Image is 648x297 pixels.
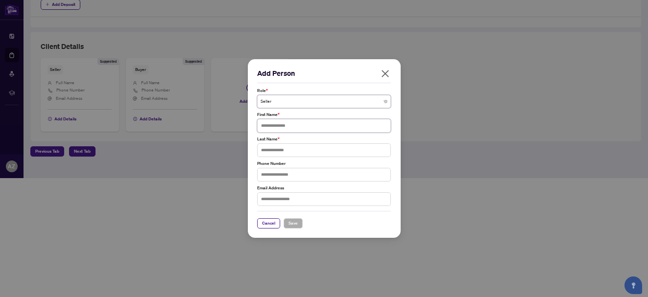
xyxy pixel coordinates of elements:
label: Email Address [257,185,391,191]
button: Open asap [624,276,642,294]
span: Seller [261,96,387,107]
label: Last Name [257,136,391,142]
label: Role [257,88,391,94]
span: close [381,69,390,78]
h2: Add Person [257,69,391,78]
span: close-circle [384,100,387,103]
label: First Name [257,112,391,118]
button: Save [284,218,303,228]
button: Cancel [257,218,280,228]
label: Phone Number [257,160,391,167]
span: Cancel [262,219,275,228]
